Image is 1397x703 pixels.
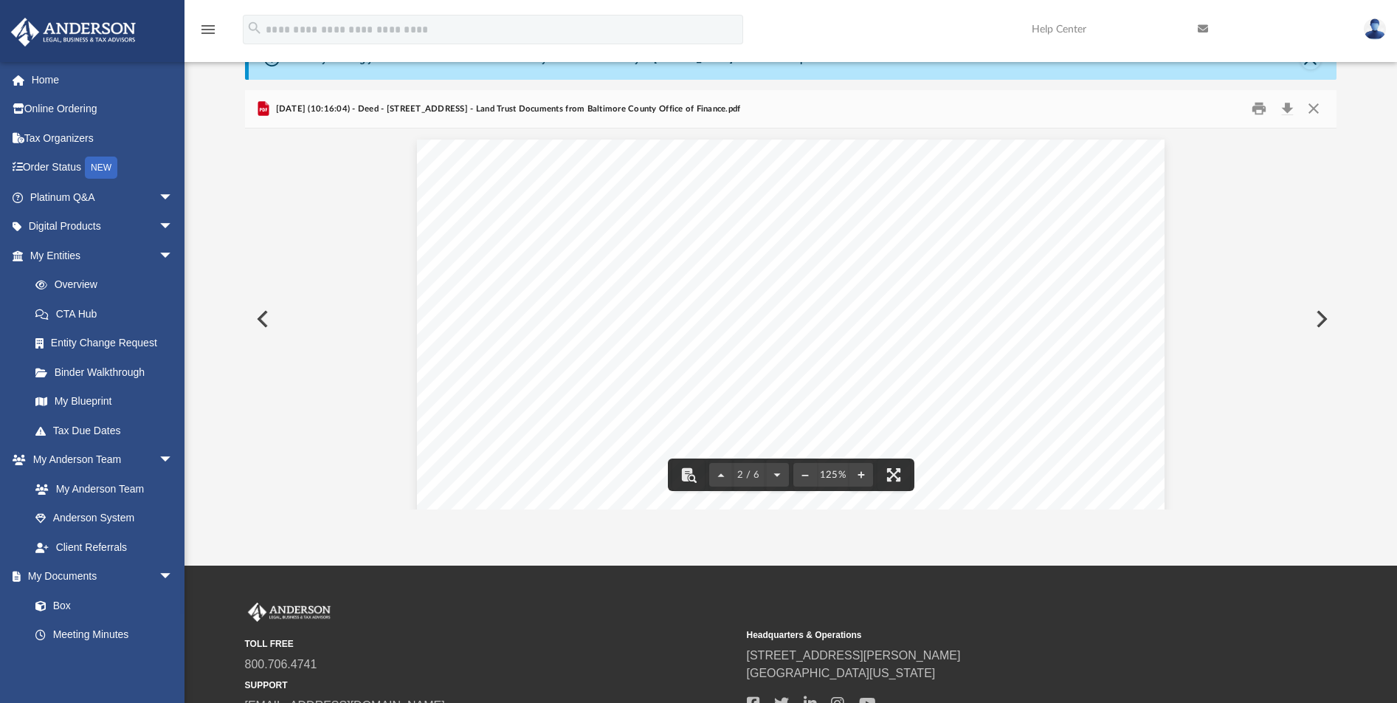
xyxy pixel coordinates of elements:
[21,474,181,504] a: My Anderson Team
[877,459,910,491] button: Enter fullscreen
[245,90,1336,510] div: Preview
[245,637,737,651] small: TOLL FREE
[10,95,196,124] a: Online Ordering
[765,459,789,491] button: Next page
[10,182,196,212] a: Platinum Q&Aarrow_drop_down
[21,270,196,300] a: Overview
[1300,97,1326,120] button: Close
[199,28,217,38] a: menu
[10,65,196,95] a: Home
[10,445,188,475] a: My Anderson Teamarrow_drop_down
[21,357,196,387] a: Binder Walkthrough
[21,649,181,679] a: Forms Library
[245,603,334,622] img: Anderson Advisors Platinum Portal
[793,459,817,491] button: Zoom out
[747,667,936,679] a: [GEOGRAPHIC_DATA][US_STATE]
[21,591,181,620] a: Box
[747,649,961,662] a: [STREET_ADDRESS][PERSON_NAME]
[159,445,188,476] span: arrow_drop_down
[21,532,188,562] a: Client Referrals
[199,21,217,38] i: menu
[159,241,188,271] span: arrow_drop_down
[10,562,188,591] a: My Documentsarrow_drop_down
[10,123,196,153] a: Tax Organizers
[733,459,765,491] button: 2 / 6
[21,504,188,533] a: Anderson System
[85,157,117,179] div: NEW
[817,470,849,480] div: Current zoom level
[849,459,873,491] button: Zoom in
[245,679,737,692] small: SUPPORT
[1364,18,1386,40] img: User Pic
[21,416,196,445] a: Tax Due Dates
[709,459,733,491] button: Previous page
[10,241,196,270] a: My Entitiesarrow_drop_down
[159,562,188,592] span: arrow_drop_down
[245,298,277,340] button: Previous File
[246,20,263,36] i: search
[245,658,317,671] a: 800.706.4741
[21,620,188,650] a: Meeting Minutes
[1304,298,1336,340] button: Next File
[21,299,196,329] a: CTA Hub
[159,212,188,242] span: arrow_drop_down
[747,628,1238,642] small: Headquarters & Operations
[10,212,196,241] a: Digital Productsarrow_drop_down
[21,387,188,416] a: My Blueprint
[1244,97,1274,120] button: Print
[245,128,1336,510] div: File preview
[733,470,765,480] span: 2 / 6
[1274,97,1300,120] button: Download
[245,128,1336,510] div: Document Viewer
[159,182,188,213] span: arrow_drop_down
[672,459,705,491] button: Toggle findbar
[21,329,196,358] a: Entity Change Request
[7,18,140,47] img: Anderson Advisors Platinum Portal
[272,103,740,116] span: [DATE] (10:16:04) - Deed - [STREET_ADDRESS] - Land Trust Documents from Baltimore County Office o...
[10,153,196,183] a: Order StatusNEW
